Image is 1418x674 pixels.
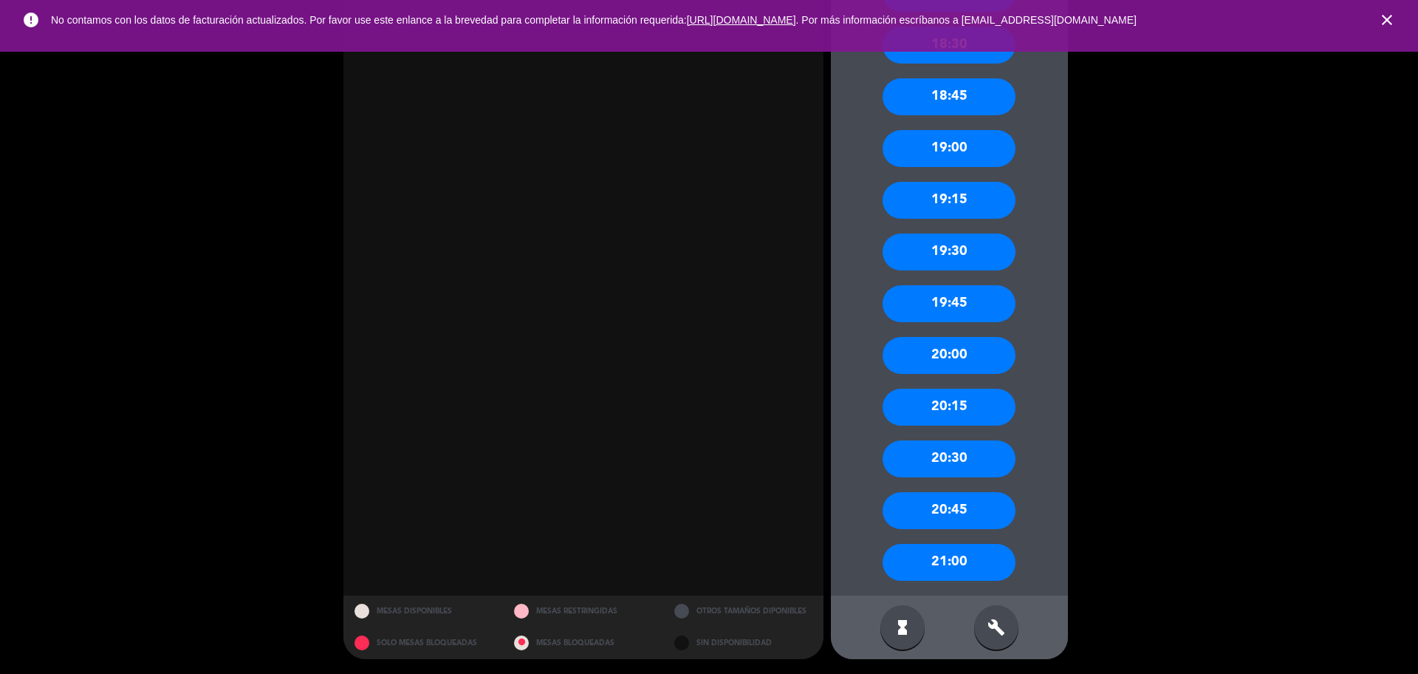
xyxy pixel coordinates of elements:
[796,14,1137,26] a: . Por más información escríbanos a [EMAIL_ADDRESS][DOMAIN_NAME]
[883,544,1015,581] div: 21:00
[883,389,1015,426] div: 20:15
[51,14,1137,26] span: No contamos con los datos de facturación actualizados. Por favor use este enlance a la brevedad p...
[883,182,1015,219] div: 19:15
[1378,11,1396,29] i: close
[503,627,663,659] div: MESAS BLOQUEADAS
[987,619,1005,636] i: build
[883,440,1015,477] div: 20:30
[883,492,1015,529] div: 20:45
[883,234,1015,270] div: 19:30
[883,130,1015,167] div: 19:00
[22,11,40,29] i: error
[663,596,823,627] div: OTROS TAMAÑOS DIPONIBLES
[883,337,1015,374] div: 20:00
[883,285,1015,322] div: 19:45
[687,14,796,26] a: [URL][DOMAIN_NAME]
[343,627,504,659] div: SOLO MESAS BLOQUEADAS
[503,596,663,627] div: MESAS RESTRINGIDAS
[883,78,1015,115] div: 18:45
[663,627,823,659] div: SIN DISPONIBILIDAD
[894,619,911,636] i: hourglass_full
[343,596,504,627] div: MESAS DISPONIBLES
